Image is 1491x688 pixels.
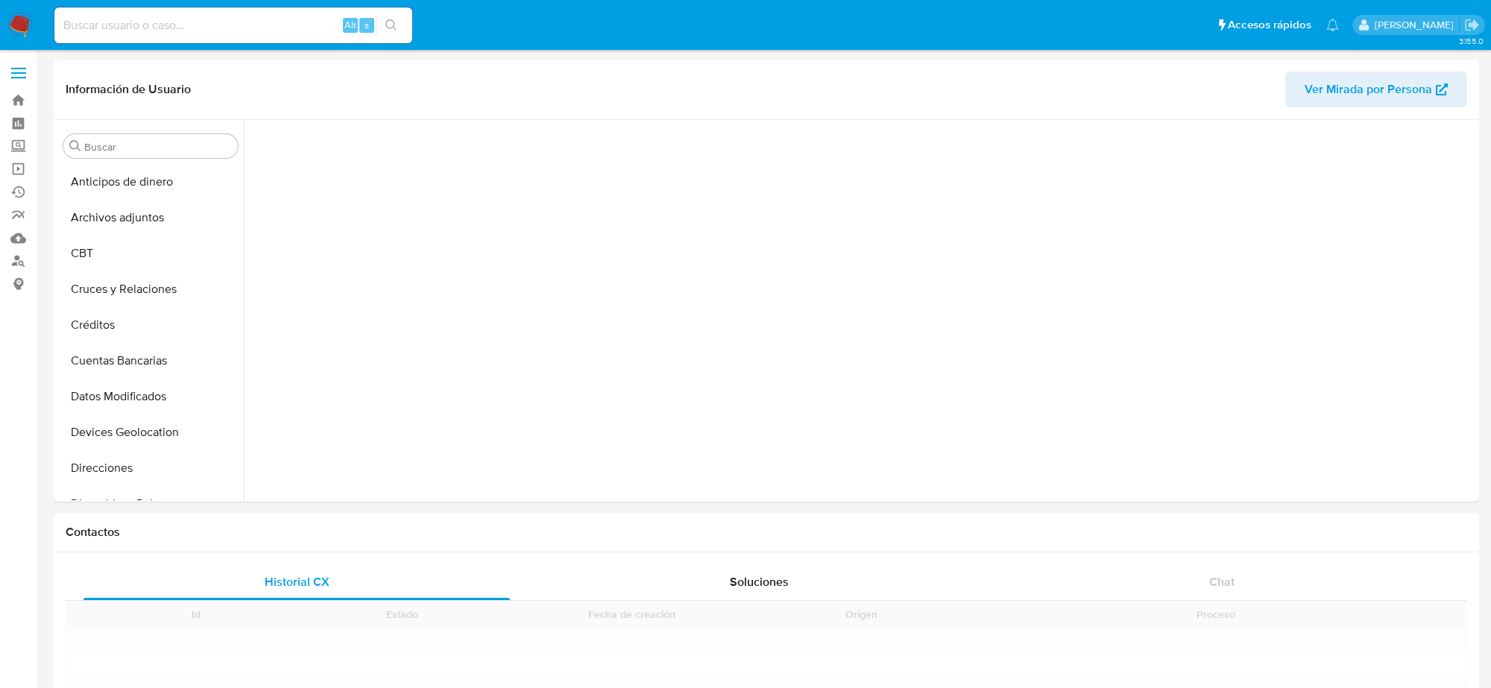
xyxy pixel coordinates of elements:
p: cesar.gonzalez@mercadolibre.com.mx [1375,18,1459,32]
button: Archivos adjuntos [57,200,244,236]
h1: Contactos [66,525,1467,540]
a: Notificaciones [1326,19,1339,31]
span: s [365,18,369,32]
h1: Información de Usuario [66,82,191,97]
button: search-icon [376,15,406,36]
span: Historial CX [265,573,330,590]
button: Ver Mirada por Persona [1285,72,1467,107]
button: Anticipos de dinero [57,164,244,200]
a: Salir [1464,17,1480,33]
span: Chat [1209,573,1235,590]
button: Direcciones [57,450,244,486]
span: Alt [344,18,356,32]
button: Cruces y Relaciones [57,271,244,307]
button: Dispositivos Point [57,486,244,522]
button: CBT [57,236,244,271]
span: Ver Mirada por Persona [1305,72,1432,107]
input: Buscar usuario o caso... [54,16,412,35]
button: Devices Geolocation [57,414,244,450]
span: Accesos rápidos [1228,17,1311,33]
span: Soluciones [730,573,789,590]
button: Buscar [69,140,81,152]
input: Buscar [84,140,232,154]
button: Créditos [57,307,244,343]
button: Datos Modificados [57,379,244,414]
button: Cuentas Bancarias [57,343,244,379]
